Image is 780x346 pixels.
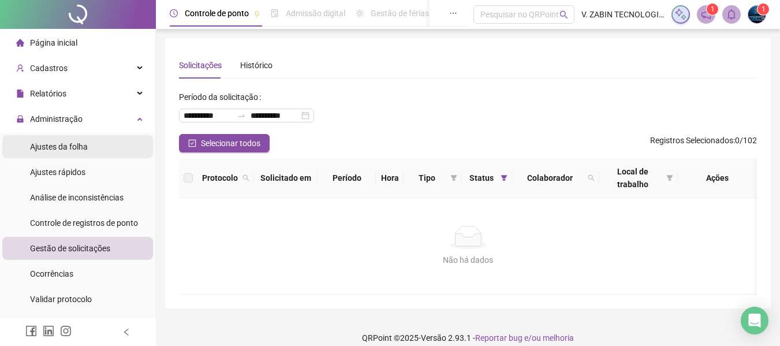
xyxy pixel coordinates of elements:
span: Registros Selecionados [650,136,733,145]
span: Ajustes da folha [30,142,88,151]
span: Cadastros [30,64,68,73]
span: Controle de ponto [185,9,249,18]
sup: Atualize o seu contato no menu Meus Dados [757,3,769,15]
span: Status [466,172,496,184]
span: Gestão de férias [371,9,429,18]
span: filter [498,169,510,187]
span: 1 [711,5,715,13]
span: Local de trabalho [604,165,662,191]
span: Reportar bug e/ou melhoria [475,333,574,343]
span: filter [501,174,507,181]
span: Validar protocolo [30,295,92,304]
span: lock [16,115,24,123]
span: sun [356,9,364,17]
span: 1 [762,5,766,13]
div: Solicitações [179,59,222,72]
span: Relatórios [30,89,66,98]
div: Não há dados [193,254,743,266]
th: Hora [376,158,404,198]
span: Página inicial [30,38,77,47]
sup: 1 [707,3,718,15]
span: Gestão de solicitações [30,244,110,253]
span: clock-circle [170,9,178,17]
th: Solicitado em [254,158,318,198]
span: to [237,111,246,120]
span: file-done [271,9,279,17]
label: Período da solicitação [179,88,266,106]
span: Ocorrências [30,269,73,278]
span: Versão [421,333,446,343]
span: instagram [60,325,72,337]
span: user-add [16,64,24,72]
span: left [122,328,130,336]
span: bell [726,9,737,20]
span: Administração [30,114,83,124]
span: linkedin [43,325,54,337]
span: home [16,39,24,47]
span: search [559,10,568,19]
th: Período [318,158,376,198]
span: search [242,174,249,181]
span: search [588,174,595,181]
span: : 0 / 102 [650,134,757,152]
span: pushpin [253,10,260,17]
span: Protocolo [202,172,238,184]
span: ellipsis [449,9,457,17]
img: sparkle-icon.fc2bf0ac1784a2077858766a79e2daf3.svg [674,8,687,21]
span: Tipo [408,172,446,184]
span: Controle de registros de ponto [30,218,138,228]
button: Selecionar todos [179,134,270,152]
div: Histórico [240,59,273,72]
span: file [16,90,24,98]
span: filter [450,174,457,181]
span: swap-right [237,111,246,120]
span: Selecionar todos [201,137,260,150]
span: check-square [188,139,196,147]
span: Admissão digital [286,9,345,18]
span: facebook [25,325,37,337]
img: 8920 [748,6,766,23]
div: Open Intercom Messenger [741,307,768,334]
span: filter [448,169,460,187]
span: Ajustes rápidos [30,168,85,177]
span: Colaborador [517,172,583,184]
span: search [585,169,597,187]
span: V. ZABIN TECNOLOGIA E COMÉRCIO EIRRELLI [581,8,665,21]
span: Análise de inconsistências [30,193,124,202]
span: search [240,169,252,187]
span: filter [664,163,675,193]
span: filter [666,174,673,181]
div: Ações [682,172,752,184]
span: notification [701,9,711,20]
